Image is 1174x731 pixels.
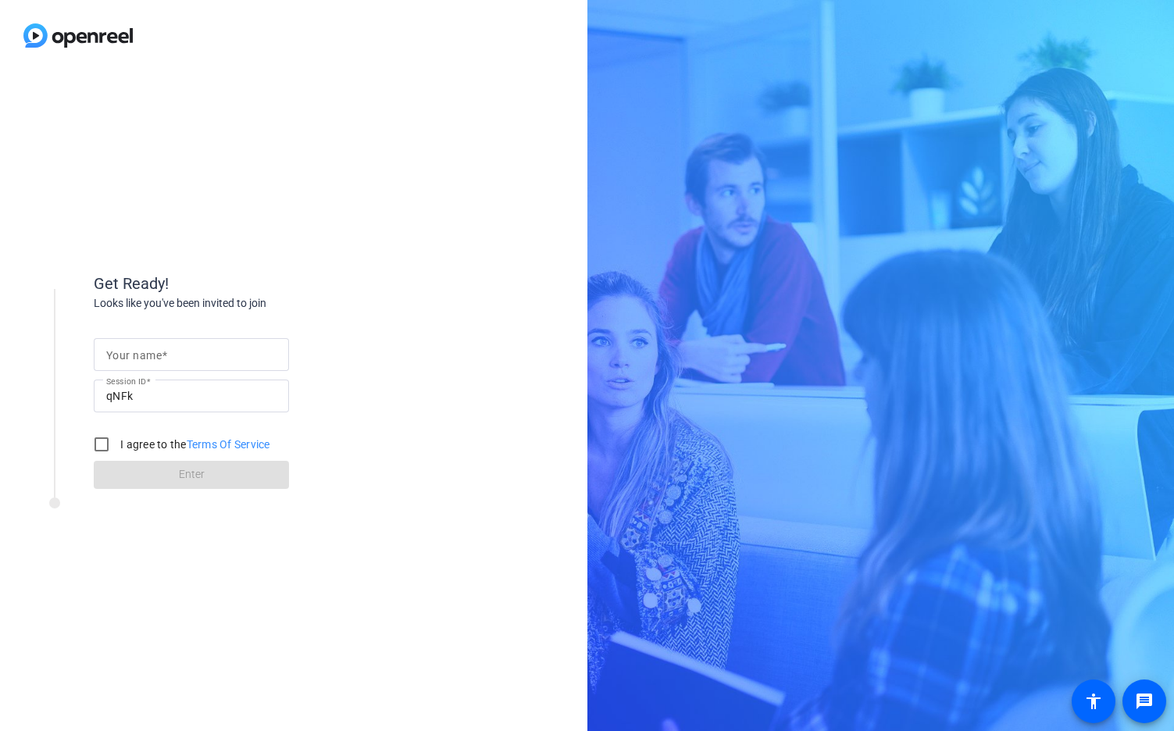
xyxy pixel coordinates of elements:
[94,272,406,295] div: Get Ready!
[106,349,162,362] mat-label: Your name
[1135,692,1154,711] mat-icon: message
[106,376,146,386] mat-label: Session ID
[117,437,270,452] label: I agree to the
[187,438,270,451] a: Terms Of Service
[1084,692,1103,711] mat-icon: accessibility
[94,295,406,312] div: Looks like you've been invited to join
